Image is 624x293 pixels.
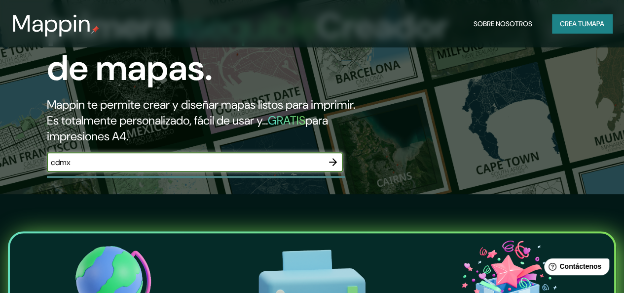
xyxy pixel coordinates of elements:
font: GRATIS [268,113,305,128]
button: Crea tumapa [552,14,612,33]
font: para impresiones A4. [47,113,328,144]
input: Elige tu lugar favorito [47,157,323,168]
iframe: Lanzador de widgets de ayuda [536,254,613,282]
button: Sobre nosotros [470,14,536,33]
font: Crea tu [560,19,587,28]
font: Es totalmente personalizado, fácil de usar y... [47,113,268,128]
font: Mappin [12,8,91,39]
img: pin de mapeo [91,26,99,34]
font: Mappin te permite crear y diseñar mapas listos para imprimir. [47,97,355,112]
font: mapa [587,19,604,28]
font: Sobre nosotros [474,19,532,28]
